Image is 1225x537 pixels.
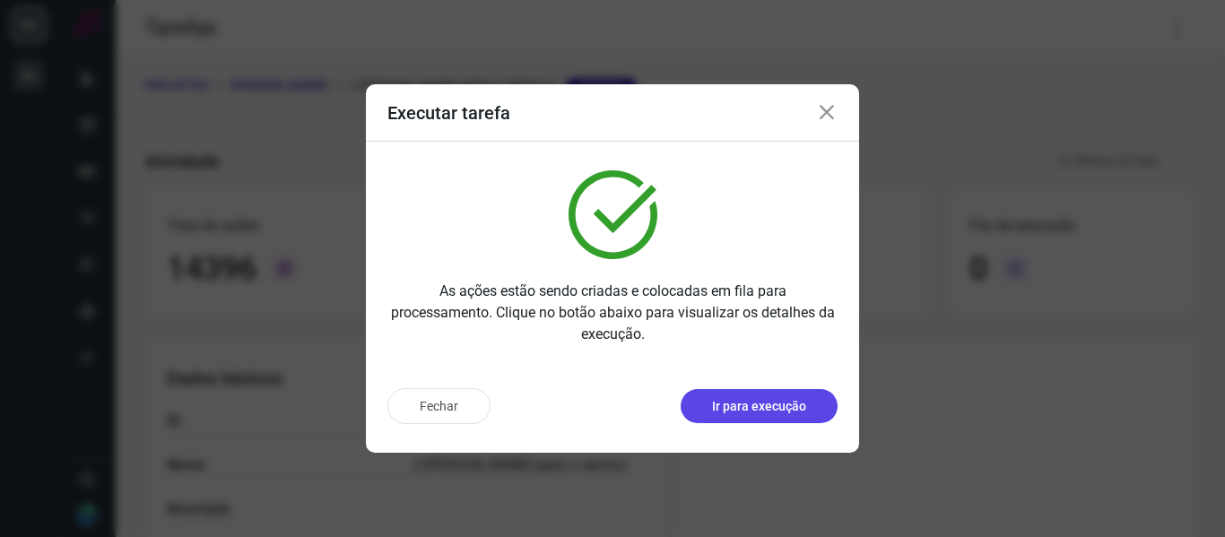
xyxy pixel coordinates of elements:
h3: Executar tarefa [387,102,510,124]
button: Ir para execução [681,389,838,423]
button: Fechar [387,388,491,424]
img: verified.svg [569,170,657,259]
p: Ir para execução [712,397,806,416]
p: As ações estão sendo criadas e colocadas em fila para processamento. Clique no botão abaixo para ... [387,281,838,345]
